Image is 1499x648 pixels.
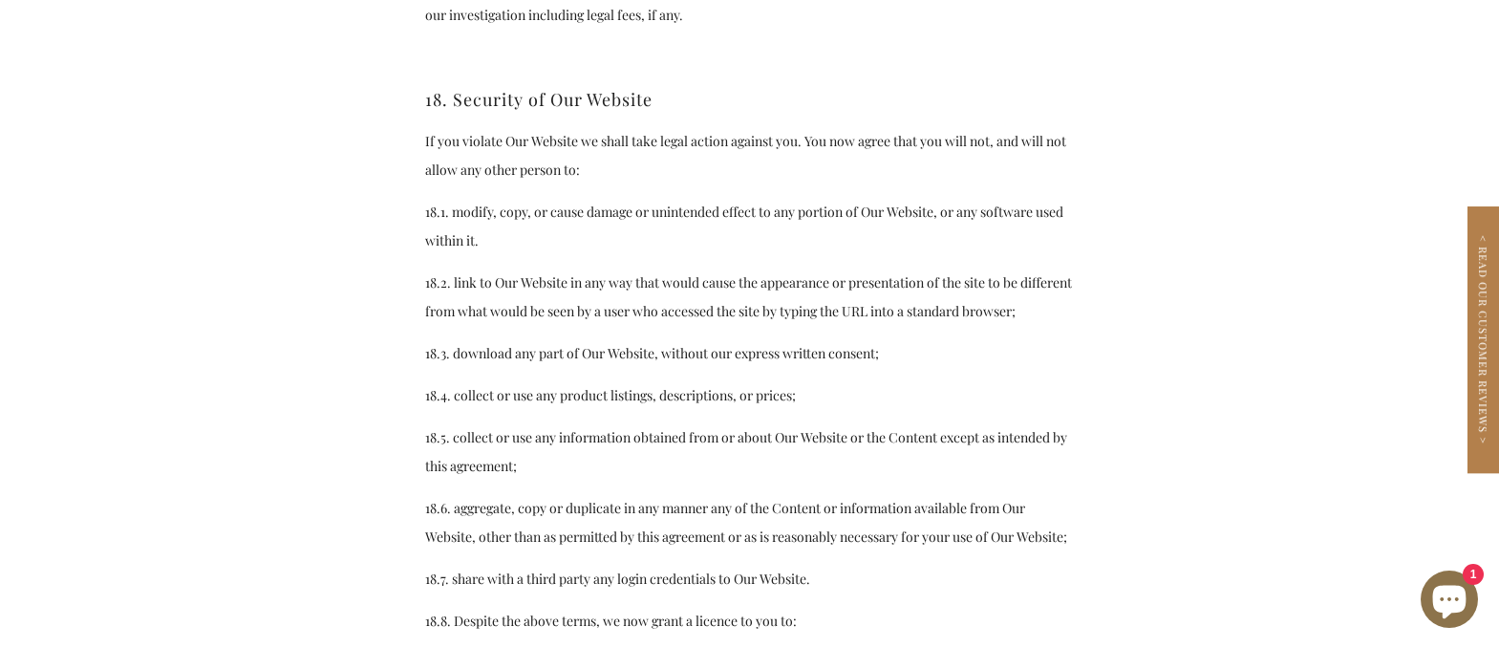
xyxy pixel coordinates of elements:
p: 18.2. link to Our Website in any way that would cause the appearance or presentation of the site ... [425,269,1075,326]
p: 18.6. aggregate, copy or duplicate in any manner any of the Content or information available from... [425,494,1075,551]
div: Click to open Judge.me floating reviews tab [1467,206,1499,473]
p: 18.7. share with a third party any login credentials to Our Website. [425,565,1075,594]
p: If you violate Our Website we shall take legal action against you. You now agree that you will no... [425,127,1075,184]
p: 18.1. modify, copy, or cause damage or unintended effect to any portion of Our Website, or any so... [425,198,1075,255]
p: 18.5. collect or use any information obtained from or about Our Website or the Content except as ... [425,423,1075,481]
h3: 18. Security of Our Website [425,85,1075,115]
p: 18.4. collect or use any product listings, descriptions, or prices; [425,381,1075,410]
p: 18.8. Despite the above terms, we now grant a licence to you to: [425,607,1075,636]
p: 18.3. download any part of Our Website, without our express written consent; [425,339,1075,368]
inbox-online-store-chat: Shopify online store chat [1415,571,1484,633]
